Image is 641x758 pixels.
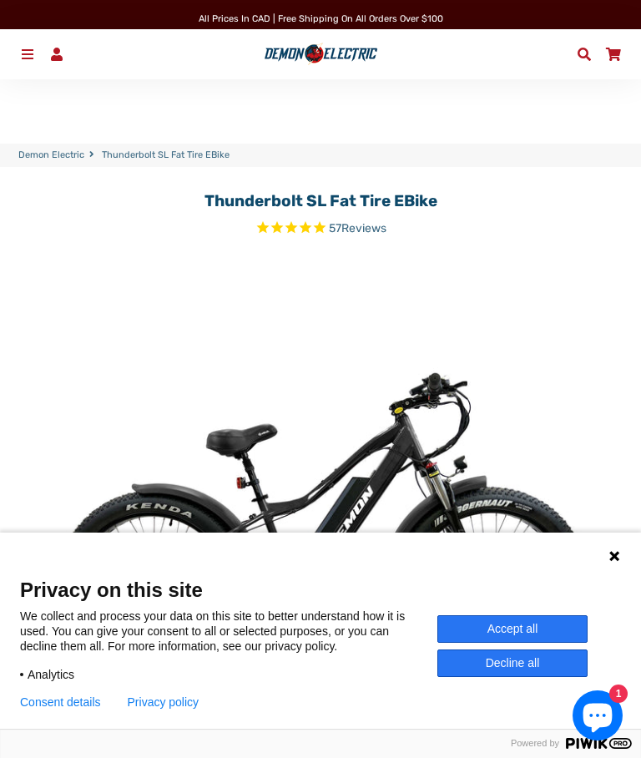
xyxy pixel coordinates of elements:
span: 57 reviews [329,221,386,235]
button: Consent details [20,695,101,709]
button: Accept all [437,615,588,643]
button: Decline all [437,649,588,677]
span: Powered by [504,738,566,749]
a: Privacy policy [128,695,199,709]
span: Reviews [341,221,386,235]
span: Analytics [28,667,74,682]
span: Rated 4.9 out of 5 stars 57 reviews [27,220,614,239]
span: Thunderbolt SL Fat Tire eBike [102,149,230,163]
span: All Prices in CAD | Free shipping on all orders over $100 [199,13,443,24]
a: Demon Electric [18,149,84,163]
p: We collect and process your data on this site to better understand how it is used. You can give y... [20,609,437,654]
a: Thunderbolt SL Fat Tire eBike [204,191,437,210]
inbox-online-store-chat: Shopify online store chat [568,690,628,745]
img: Demon Electric logo [261,43,381,66]
span: Privacy on this site [20,578,621,602]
